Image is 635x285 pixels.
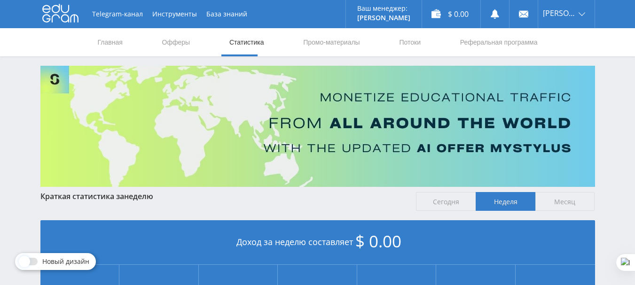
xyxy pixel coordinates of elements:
div: Краткая статистика за [40,192,407,200]
span: Новый дизайн [42,258,89,265]
div: Доход за неделю составляет [40,220,595,265]
span: $ 0.00 [355,230,401,252]
span: неделю [124,191,153,201]
a: Главная [97,28,124,56]
a: Офферы [161,28,191,56]
a: Потоки [398,28,422,56]
span: [PERSON_NAME] [543,9,576,17]
span: Месяц [535,192,595,211]
a: Промо-материалы [302,28,361,56]
span: Сегодня [416,192,476,211]
img: Banner [40,66,595,187]
a: Реферальная программа [459,28,539,56]
span: Неделя [476,192,535,211]
a: Статистика [228,28,265,56]
p: [PERSON_NAME] [357,14,410,22]
p: Ваш менеджер: [357,5,410,12]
